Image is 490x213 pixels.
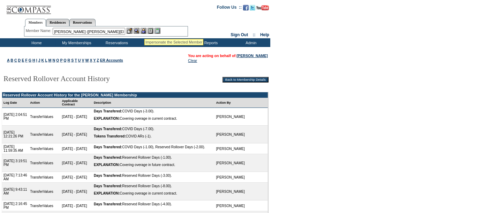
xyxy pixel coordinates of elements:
a: M [48,58,52,62]
b: EXPLANATION: [94,163,120,167]
td: Reserved Rollover Account History [2,69,182,90]
a: Reservations [69,19,96,26]
td: [PERSON_NAME] [215,183,268,200]
td: Admin [230,38,270,47]
a: J [38,58,40,62]
div: Reserved Rollover Days (-8.00). [94,184,213,188]
a: S [71,58,74,62]
a: Members [25,19,46,26]
img: Impersonate [141,28,146,34]
img: Reservations [148,28,153,34]
span: You are acting on behalf of: [188,54,268,58]
img: View [134,28,140,34]
td: [PERSON_NAME] [215,143,268,154]
div: COVID Days (-3.00). [94,109,213,113]
a: I [36,58,37,62]
td: [DATE] 2:16:45 PM [2,200,29,211]
div: Covering overage in current contract. [94,191,213,195]
a: U [78,58,81,62]
b: EXPLANATION: [94,191,120,195]
td: TransferValues [29,154,60,172]
td: [DATE] - [DATE] [61,143,92,154]
a: Z [97,58,99,62]
a: X [90,58,92,62]
td: TransferValues [29,183,60,200]
td: [DATE] - [DATE] [61,200,92,211]
td: [DATE] 12:21:26 PM [2,126,29,143]
div: Covering overage in future contract. [94,163,213,167]
td: [DATE] - [DATE] [61,172,92,183]
td: [PERSON_NAME] [215,126,268,143]
a: Sign Out [231,32,248,37]
td: Description [92,98,215,108]
td: TransferValues [29,172,60,183]
input: Back to Membership Details [223,77,269,82]
a: W [85,58,89,62]
b: EXPLANATION: [94,117,120,120]
b: Days Transfered: [94,145,122,149]
a: Clear [188,58,197,63]
div: Reserved Rollover Days (-1.00). [94,156,213,159]
div: Reserved Rollover Days (-3.00). [94,174,213,177]
td: TransferValues [29,200,60,211]
td: TransferValues [29,143,60,154]
div: Covering overage in current contract. [94,117,213,120]
img: b_calculator.gif [154,28,160,34]
div: COVID Days (-1.00), Reserved Rollover Days (-2.00). [94,145,213,149]
td: Reports [190,38,230,47]
td: [DATE] 7:13:46 AM [2,172,29,183]
td: [DATE] 3:19:51 PM [2,154,29,172]
a: K [42,58,44,62]
td: Home [16,38,56,47]
a: Help [260,32,269,37]
td: [PERSON_NAME] [215,172,268,183]
a: Subscribe to our YouTube Channel [256,7,269,11]
a: C [14,58,17,62]
td: [PERSON_NAME] [215,154,268,172]
img: b_edit.gif [127,28,133,34]
a: N [52,58,55,62]
td: Action By [215,98,268,108]
td: Log Date [2,98,29,108]
a: [PERSON_NAME] [237,54,268,58]
a: G [29,58,31,62]
a: F [25,58,28,62]
a: A [7,58,9,62]
td: [PERSON_NAME] [215,200,268,211]
td: [DATE] - [DATE] [61,154,92,172]
td: TransferValues [29,126,60,143]
img: Become our fan on Facebook [243,5,249,10]
a: Q [63,58,66,62]
a: V [82,58,84,62]
b: Days Transfered: [94,127,122,131]
td: [PERSON_NAME] [215,108,268,126]
b: Days Transfered: [94,202,122,206]
a: Become our fan on Facebook [243,7,249,11]
b: Days Transfered: [94,109,122,113]
td: Follow Us :: [217,4,242,13]
b: Days Transfered: [94,174,122,177]
a: D [18,58,21,62]
a: Residences [46,19,69,26]
a: O [56,58,59,62]
a: Follow us on Twitter [250,7,255,11]
td: [DATE] - [DATE] [61,126,92,143]
div: Impersonate the Selected Member [145,40,202,44]
a: R [68,58,70,62]
div: COVID Days (-7.00). [94,127,213,131]
td: Action [29,98,60,108]
a: B [10,58,13,62]
td: Reserved Rollover Account History for the [PERSON_NAME] Membership [2,92,268,98]
a: Y [93,58,96,62]
td: Applicable Contract [61,98,92,108]
b: Tokens Transfered: [94,134,126,138]
td: [DATE] - [DATE] [61,183,92,200]
div: Member Name: [26,28,53,34]
img: Subscribe to our YouTube Channel [256,5,269,10]
b: Days Transfered: [94,156,122,159]
td: [DATE] 2:04:51 PM [2,108,29,126]
td: [DATE] 9:43:11 AM [2,183,29,200]
span: :: [253,32,256,37]
td: [DATE] - [DATE] [61,108,92,126]
img: Follow us on Twitter [250,5,255,10]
